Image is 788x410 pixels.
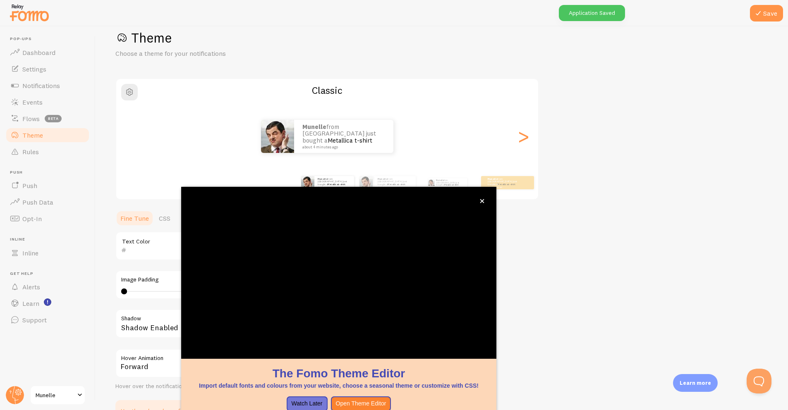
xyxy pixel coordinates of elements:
img: Fomo [428,179,434,186]
p: from [GEOGRAPHIC_DATA] just bought a [488,177,521,188]
div: Learn more [673,374,718,392]
div: Forward [115,349,364,378]
span: Learn [22,299,39,307]
strong: Munelle [378,177,387,181]
a: Inline [5,245,90,261]
strong: Munelle [436,179,444,181]
a: Opt-In [5,210,90,227]
span: beta [45,115,62,122]
svg: <p>Watch New Feature Tutorials!</p> [44,298,51,306]
a: Rules [5,143,90,160]
span: Settings [22,65,46,73]
strong: Munelle [488,177,497,181]
a: Support [5,312,90,328]
span: Pop-ups [10,36,90,42]
span: Notifications [22,81,60,90]
div: Next slide [518,107,528,166]
span: Dashboard [22,48,55,57]
h1: Theme [115,29,768,46]
a: Metallica t-shirt [328,183,345,186]
h2: Classic [116,84,538,97]
a: Push [5,177,90,194]
div: Shadow Enabled [115,309,364,339]
small: about 4 minutes ago [302,145,383,149]
a: Metallica t-shirt [444,184,458,186]
p: from [GEOGRAPHIC_DATA] just bought a [436,178,464,187]
div: Hover over the notification for preview [115,383,364,390]
a: Fine Tune [115,210,154,226]
span: Inline [10,237,90,242]
img: Fomo [359,176,373,189]
span: Rules [22,148,39,156]
a: Push Data [5,194,90,210]
span: Push Data [22,198,53,206]
div: Application Saved [559,5,625,21]
strong: Munelle [318,177,327,181]
a: Dashboard [5,44,90,61]
button: close, [478,197,486,205]
p: from [GEOGRAPHIC_DATA] just bought a [378,177,412,188]
a: Learn [5,295,90,312]
a: Metallica t-shirt [328,136,372,144]
a: Events [5,94,90,110]
p: Import default fonts and colours from your website, choose a seasonal theme or customize with CSS! [191,381,486,390]
span: Get Help [10,271,90,277]
iframe: Help Scout Beacon - Open [747,369,771,393]
a: Metallica t-shirt [388,183,405,186]
span: Munelle [36,390,75,400]
span: Events [22,98,43,106]
label: Image Padding [121,276,358,284]
span: Inline [22,249,38,257]
span: Opt-In [22,215,42,223]
span: Support [22,316,47,324]
strong: Munelle [302,123,326,131]
small: about 4 minutes ago [378,186,412,188]
a: Theme [5,127,90,143]
span: Alerts [22,283,40,291]
p: from [GEOGRAPHIC_DATA] just bought a [318,177,351,188]
span: Push [10,170,90,175]
img: Fomo [261,120,294,153]
a: Settings [5,61,90,77]
span: Flows [22,114,40,123]
a: Flows beta [5,110,90,127]
p: Learn more [680,379,711,387]
span: Theme [22,131,43,139]
p: from [GEOGRAPHIC_DATA] just bought a [302,124,385,149]
a: Notifications [5,77,90,94]
a: Alerts [5,279,90,295]
a: Metallica t-shirt [498,183,515,186]
small: about 4 minutes ago [488,186,520,188]
a: CSS [154,210,175,226]
p: Choose a theme for your notifications [115,49,314,58]
img: fomo-relay-logo-orange.svg [9,2,50,23]
small: about 4 minutes ago [318,186,350,188]
a: Munelle [30,385,86,405]
span: Push [22,181,37,190]
h1: The Fomo Theme Editor [191,365,486,381]
img: Fomo [301,176,314,189]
